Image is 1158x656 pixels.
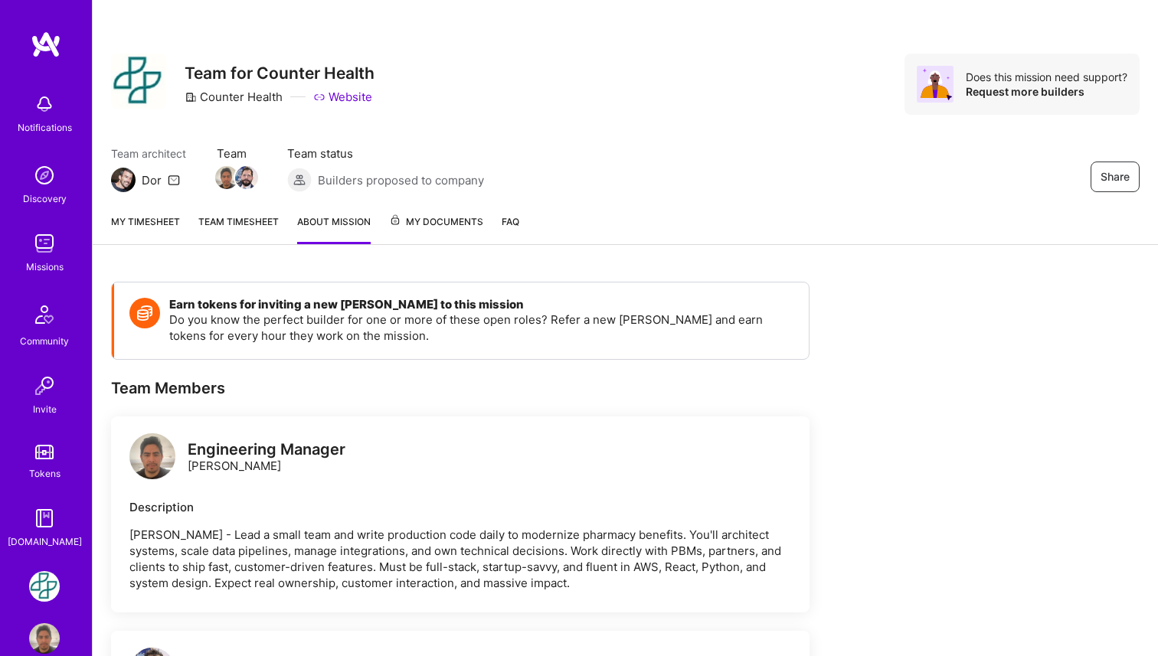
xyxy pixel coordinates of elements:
[111,168,136,192] img: Team Architect
[966,84,1127,99] div: Request more builders
[917,66,954,103] img: Avatar
[29,571,60,602] img: Counter Health: Team for Counter Health
[29,623,60,654] img: User Avatar
[111,214,180,244] a: My timesheet
[29,465,61,481] div: Tokens
[169,298,793,312] h4: Earn tokens for inviting a new [PERSON_NAME] to this mission
[25,571,64,602] a: Counter Health: Team for Counter Health
[111,54,166,109] img: Company Logo
[18,119,72,135] div: Notifications
[8,534,82,550] div: [DOMAIN_NAME]
[389,214,483,244] a: My Documents
[287,168,312,192] img: Builders proposed to company
[188,442,345,458] div: Engineering Manager
[169,312,793,344] p: Do you know the perfect builder for one or more of these open roles? Refer a new [PERSON_NAME] an...
[29,89,60,119] img: bell
[26,259,64,275] div: Missions
[168,174,180,186] i: icon Mail
[129,298,160,328] img: Token icon
[198,214,279,244] a: Team timesheet
[217,145,257,162] span: Team
[389,214,483,230] span: My Documents
[185,91,197,103] i: icon CompanyGray
[502,214,519,244] a: FAQ
[29,160,60,191] img: discovery
[237,165,257,191] a: Team Member Avatar
[318,172,484,188] span: Builders proposed to company
[188,442,345,474] div: [PERSON_NAME]
[29,503,60,534] img: guide book
[33,401,57,417] div: Invite
[31,31,61,58] img: logo
[129,433,175,483] a: logo
[1091,162,1140,192] button: Share
[20,333,69,349] div: Community
[111,145,186,162] span: Team architect
[297,214,371,244] a: About Mission
[966,70,1127,84] div: Does this mission need support?
[129,499,791,515] div: Description
[129,433,175,479] img: logo
[142,172,162,188] div: Dor
[129,527,791,591] p: [PERSON_NAME] - Lead a small team and write production code daily to modernize pharmacy benefits....
[111,378,810,398] div: Team Members
[313,89,372,105] a: Website
[26,296,63,333] img: Community
[23,191,67,207] div: Discovery
[235,166,258,189] img: Team Member Avatar
[29,228,60,259] img: teamwork
[215,166,238,189] img: Team Member Avatar
[25,623,64,654] a: User Avatar
[185,89,283,105] div: Counter Health
[29,370,60,401] img: Invite
[287,145,484,162] span: Team status
[35,445,54,459] img: tokens
[1101,169,1130,184] span: Share
[185,64,375,83] h3: Team for Counter Health
[217,165,237,191] a: Team Member Avatar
